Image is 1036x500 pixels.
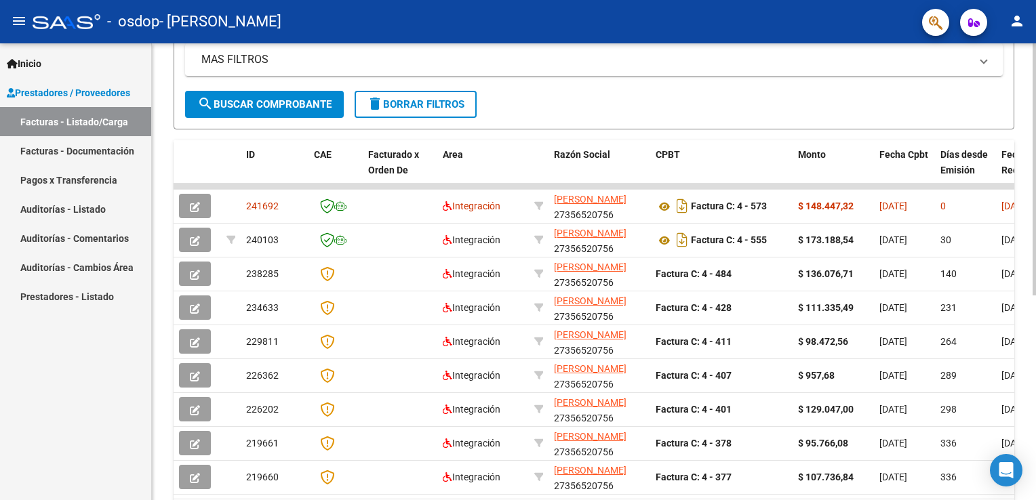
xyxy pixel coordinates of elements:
[673,195,691,217] i: Descargar documento
[246,472,279,482] span: 219660
[443,302,500,313] span: Integración
[159,7,281,37] span: - [PERSON_NAME]
[940,336,957,347] span: 264
[443,404,500,415] span: Integración
[185,91,344,118] button: Buscar Comprobante
[1001,336,1029,347] span: [DATE]
[656,302,732,313] strong: Factura C: 4 - 428
[798,201,854,211] strong: $ 148.447,32
[798,302,854,313] strong: $ 111.335,49
[437,140,529,200] datatable-header-cell: Area
[107,7,159,37] span: - osdop
[554,149,610,160] span: Razón Social
[554,363,626,374] span: [PERSON_NAME]
[246,404,279,415] span: 226202
[197,96,214,112] mat-icon: search
[7,85,130,100] span: Prestadores / Proveedores
[650,140,793,200] datatable-header-cell: CPBT
[443,336,500,347] span: Integración
[940,370,957,381] span: 289
[656,472,732,482] strong: Factura C: 4 - 377
[7,56,41,71] span: Inicio
[798,438,848,449] strong: $ 95.766,08
[656,404,732,415] strong: Factura C: 4 - 401
[246,336,279,347] span: 229811
[554,192,645,220] div: 27356520756
[793,140,874,200] datatable-header-cell: Monto
[554,395,645,423] div: 27356520756
[554,429,645,457] div: 27356520756
[554,431,626,442] span: [PERSON_NAME]
[308,140,363,200] datatable-header-cell: CAE
[879,201,907,211] span: [DATE]
[656,149,680,160] span: CPBT
[691,201,767,212] strong: Factura C: 4 - 573
[879,404,907,415] span: [DATE]
[940,302,957,313] span: 231
[443,234,500,245] span: Integración
[11,13,27,29] mat-icon: menu
[879,149,928,160] span: Fecha Cpbt
[443,201,500,211] span: Integración
[879,234,907,245] span: [DATE]
[673,229,691,251] i: Descargar documento
[798,268,854,279] strong: $ 136.076,71
[656,370,732,381] strong: Factura C: 4 - 407
[443,149,463,160] span: Area
[1001,268,1029,279] span: [DATE]
[935,140,996,200] datatable-header-cell: Días desde Emisión
[879,302,907,313] span: [DATE]
[554,295,626,306] span: [PERSON_NAME]
[314,149,332,160] span: CAE
[990,454,1022,486] div: Open Intercom Messenger
[798,234,854,245] strong: $ 173.188,54
[874,140,935,200] datatable-header-cell: Fecha Cpbt
[940,438,957,449] span: 336
[201,52,970,67] mat-panel-title: MAS FILTROS
[554,327,645,356] div: 27356520756
[554,194,626,205] span: [PERSON_NAME]
[554,465,626,476] span: [PERSON_NAME]
[246,438,279,449] span: 219661
[554,259,645,288] div: 27356520756
[554,397,626,408] span: [PERSON_NAME]
[443,472,500,482] span: Integración
[246,234,279,245] span: 240103
[879,472,907,482] span: [DATE]
[940,201,946,211] span: 0
[879,438,907,449] span: [DATE]
[443,370,500,381] span: Integración
[197,98,332,110] span: Buscar Comprobante
[246,201,279,211] span: 241692
[1001,438,1029,449] span: [DATE]
[443,268,500,279] span: Integración
[691,235,767,246] strong: Factura C: 4 - 555
[554,361,645,390] div: 27356520756
[368,149,419,175] span: Facturado x Orden De
[554,463,645,491] div: 27356520756
[246,149,255,160] span: ID
[1001,234,1029,245] span: [DATE]
[1009,13,1025,29] mat-icon: person
[554,228,626,238] span: [PERSON_NAME]
[554,262,626,272] span: [PERSON_NAME]
[798,472,854,482] strong: $ 107.736,84
[246,268,279,279] span: 238285
[798,149,826,160] span: Monto
[798,336,848,347] strong: $ 98.472,56
[549,140,650,200] datatable-header-cell: Razón Social
[1001,404,1029,415] span: [DATE]
[940,472,957,482] span: 336
[879,268,907,279] span: [DATE]
[940,404,957,415] span: 298
[1001,302,1029,313] span: [DATE]
[367,96,383,112] mat-icon: delete
[185,43,1003,76] mat-expansion-panel-header: MAS FILTROS
[355,91,477,118] button: Borrar Filtros
[554,329,626,340] span: [PERSON_NAME]
[656,268,732,279] strong: Factura C: 4 - 484
[241,140,308,200] datatable-header-cell: ID
[367,98,464,110] span: Borrar Filtros
[363,140,437,200] datatable-header-cell: Facturado x Orden De
[554,226,645,254] div: 27356520756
